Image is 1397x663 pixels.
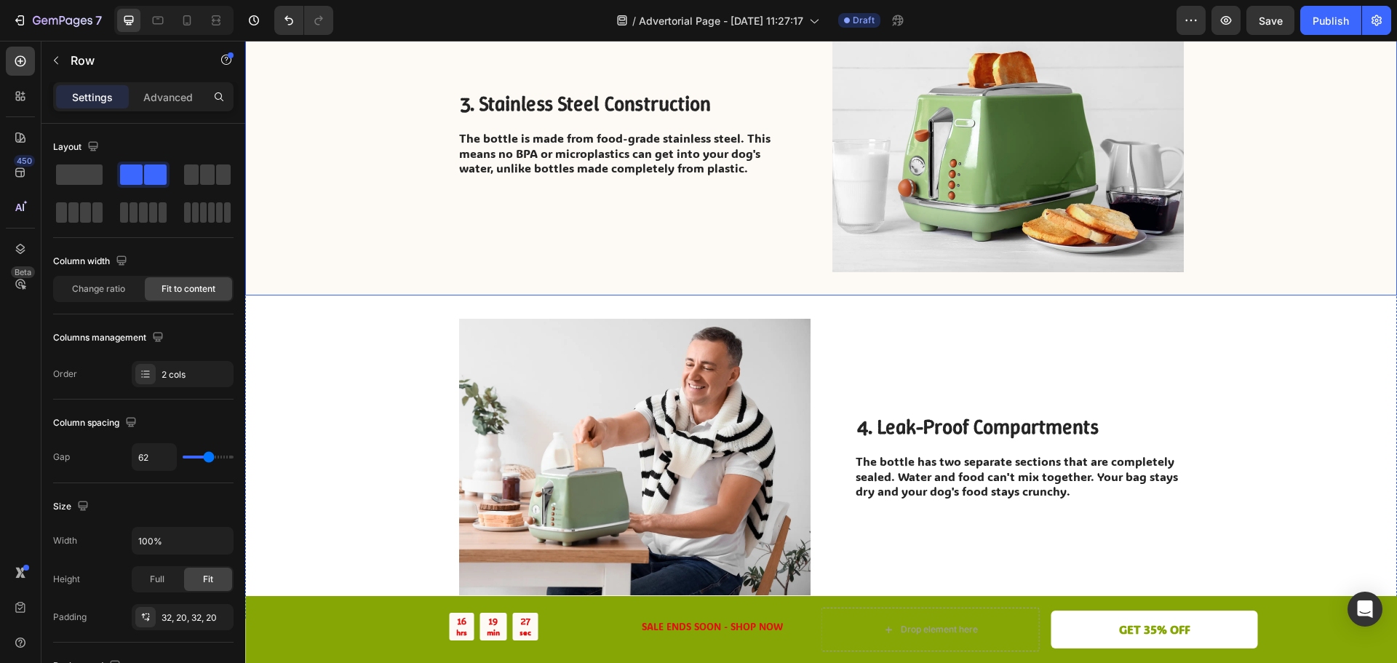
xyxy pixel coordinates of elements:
[71,52,194,69] p: Row
[1348,592,1382,627] div: Open Intercom Messenger
[610,373,939,400] h2: 4. Leak-Proof Compartments
[53,534,77,547] div: Width
[162,282,215,295] span: Fit to content
[1300,6,1361,35] button: Publish
[656,583,733,595] div: Drop element here
[53,413,140,433] div: Column spacing
[53,611,87,624] div: Padding
[53,252,130,271] div: Column width
[53,497,92,517] div: Size
[274,6,333,35] div: Undo/Redo
[214,49,542,77] h2: 3. Stainless Steel Construction
[274,575,286,587] div: 27
[610,413,937,458] p: The bottle has two separate sections that are completely sealed. Water and food can't mix togethe...
[53,328,167,348] div: Columns management
[853,14,875,27] span: Draft
[1246,6,1294,35] button: Save
[72,90,113,105] p: Settings
[632,13,636,28] span: /
[806,570,1013,608] a: GET 35% OFF
[95,12,102,29] p: 7
[72,282,125,295] span: Change ratio
[53,368,77,381] div: Order
[53,450,70,464] div: Gap
[143,90,193,105] p: Advanced
[162,368,230,381] div: 2 cols
[203,573,213,586] span: Fit
[53,138,102,157] div: Layout
[53,573,80,586] div: Height
[214,278,565,555] img: gempages_432750572815254551-e482b8d6-7abe-4a97-b54a-79c1ad70bbfa.webp
[1313,13,1349,28] div: Publish
[132,444,176,470] input: Auto
[11,266,35,278] div: Beta
[874,581,945,597] p: GET 35% OFF
[14,155,35,167] div: 450
[132,528,233,554] input: Auto
[150,573,164,586] span: Full
[214,90,541,135] p: The bottle is made from food-grade stainless steel. This means no BPA or microplastics can get in...
[6,6,108,35] button: 7
[162,611,230,624] div: 32, 20, 32, 20
[1259,15,1283,27] span: Save
[245,41,1397,663] iframe: Design area
[274,587,286,597] p: sec
[359,580,575,592] p: SALE ENDS SOON - SHOP NOW
[639,13,803,28] span: Advertorial Page - [DATE] 11:27:17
